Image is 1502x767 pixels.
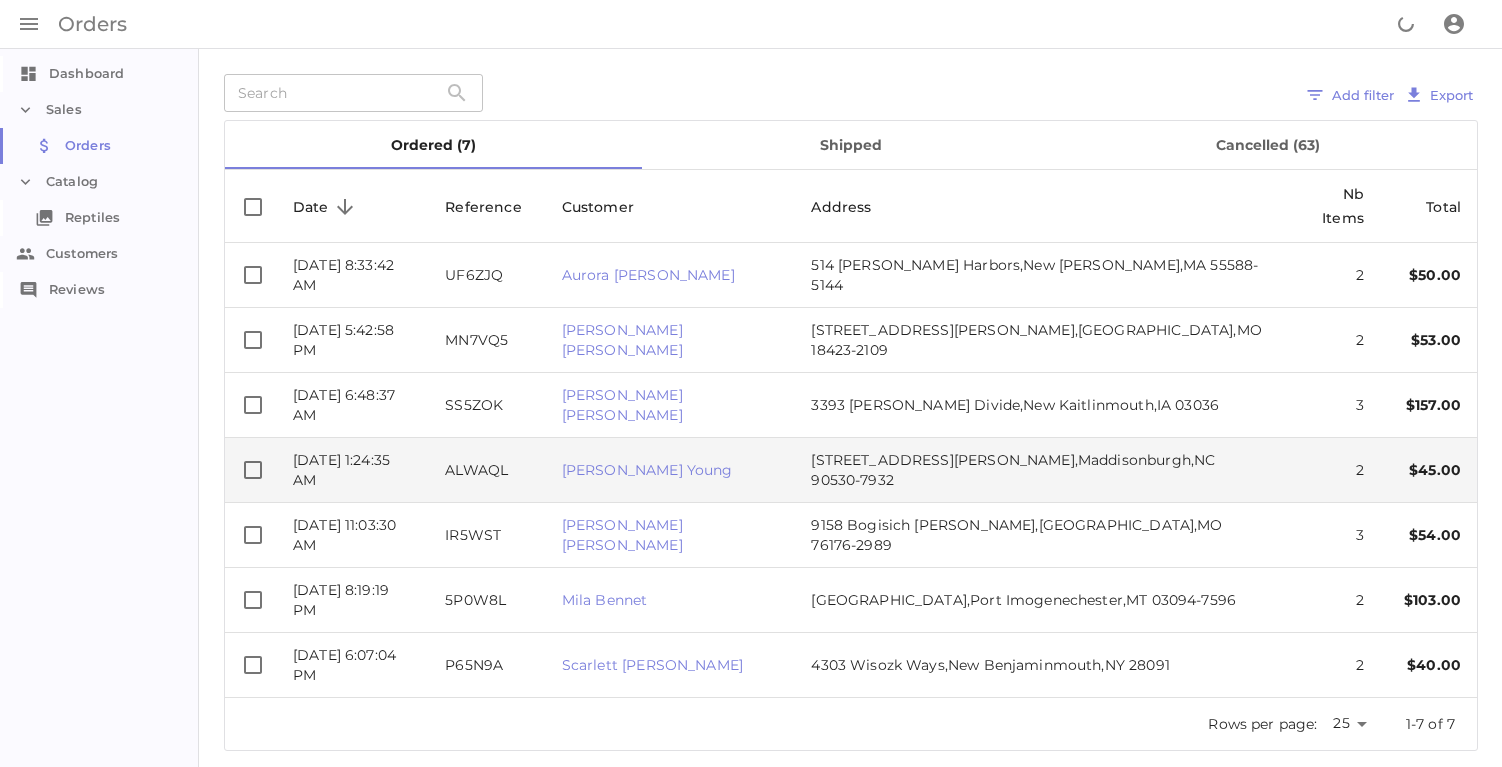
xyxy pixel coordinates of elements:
[1356,396,1364,414] span: 3
[1399,80,1479,111] button: Export
[445,331,508,349] span: MN7VQ5
[811,516,1222,554] span: 9158 Bogisich [PERSON_NAME] , [GEOGRAPHIC_DATA] , MO 76176-2989
[1356,656,1364,674] span: 2
[46,172,98,191] span: Catalog
[293,321,394,359] span: [DATE] 5:42:58 PM
[293,516,396,554] span: [DATE] 11:03:30 AM
[58,12,128,36] span: Orders
[445,396,503,414] span: SS5ZOK
[1407,656,1461,674] span: $40.00
[1426,195,1461,219] span: Total
[1409,266,1461,284] span: $50.00
[445,591,506,609] span: 5P0W8L
[1406,396,1461,414] span: $157.00
[293,646,396,684] span: [DATE] 6:07:04 PM
[241,393,265,417] span: Select this row
[445,195,521,219] span: Reference
[562,320,772,360] a: [PERSON_NAME] [PERSON_NAME]
[562,655,772,675] a: Scarlett [PERSON_NAME]
[1356,266,1364,284] span: 2
[46,100,82,119] span: Sales
[1325,709,1373,739] div: 25
[562,590,772,610] a: Mila Bennet
[562,195,634,219] span: Customer
[241,328,265,352] span: Select this row
[562,385,772,425] a: [PERSON_NAME] [PERSON_NAME]
[811,396,1219,414] span: 3393 [PERSON_NAME] Divide , New Kaitlinmouth , IA 03036
[293,195,361,219] span: Date
[46,244,118,263] span: Customers
[293,195,329,219] span: Date
[1325,84,1394,107] span: Add filter
[1356,331,1364,349] span: 2
[562,515,772,555] a: [PERSON_NAME] [PERSON_NAME]
[1322,185,1364,227] span: Nb Items
[654,133,1047,158] span: shipped
[237,133,630,158] span: ordered (7)
[224,74,437,112] input: Search
[293,386,395,424] span: [DATE] 6:48:37 AM
[811,451,1215,489] span: [STREET_ADDRESS][PERSON_NAME] , Maddisonburgh , NC 90530-7932
[445,461,508,479] span: ALWAQL
[293,451,390,489] span: [DATE] 1:24:35 AM
[1409,461,1461,479] span: $45.00
[1300,80,1399,111] button: Add filter
[241,588,265,612] span: Select this row
[293,256,394,294] span: [DATE] 8:33:42 AM
[1411,331,1461,349] span: $53.00
[1424,84,1474,107] span: Export
[1406,714,1455,734] p: 1-7 of 7
[562,460,772,480] a: [PERSON_NAME] Young
[1356,591,1364,609] span: 2
[562,265,772,285] a: Aurora [PERSON_NAME]
[1409,526,1461,544] span: $54.00
[241,653,265,677] span: Select this row
[811,591,1236,609] span: [GEOGRAPHIC_DATA] , Port Imogenechester , MT 03094-7596
[811,321,1262,359] span: [STREET_ADDRESS][PERSON_NAME] , [GEOGRAPHIC_DATA] , MO 18423-2109
[241,195,265,219] span: Select all
[241,523,265,547] span: Select this row
[445,656,503,674] span: P65N9A
[811,256,1258,294] span: 514 [PERSON_NAME] Harbors , New [PERSON_NAME] , MA 55588-5144
[811,195,871,219] span: Address
[293,581,389,619] span: [DATE] 8:19:19 PM
[241,458,265,482] span: Select this row
[1208,714,1317,734] p: Rows per page:
[445,266,503,284] span: UF6ZJQ
[1356,461,1364,479] span: 2
[241,263,265,287] span: Select this row
[1072,133,1465,158] span: cancelled (63)
[811,656,1170,674] span: 4303 Wisozk Ways , New Benjaminmouth , NY 28091
[1404,591,1461,609] span: $103.00
[1356,526,1364,544] span: 3
[445,526,501,544] span: IR5WST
